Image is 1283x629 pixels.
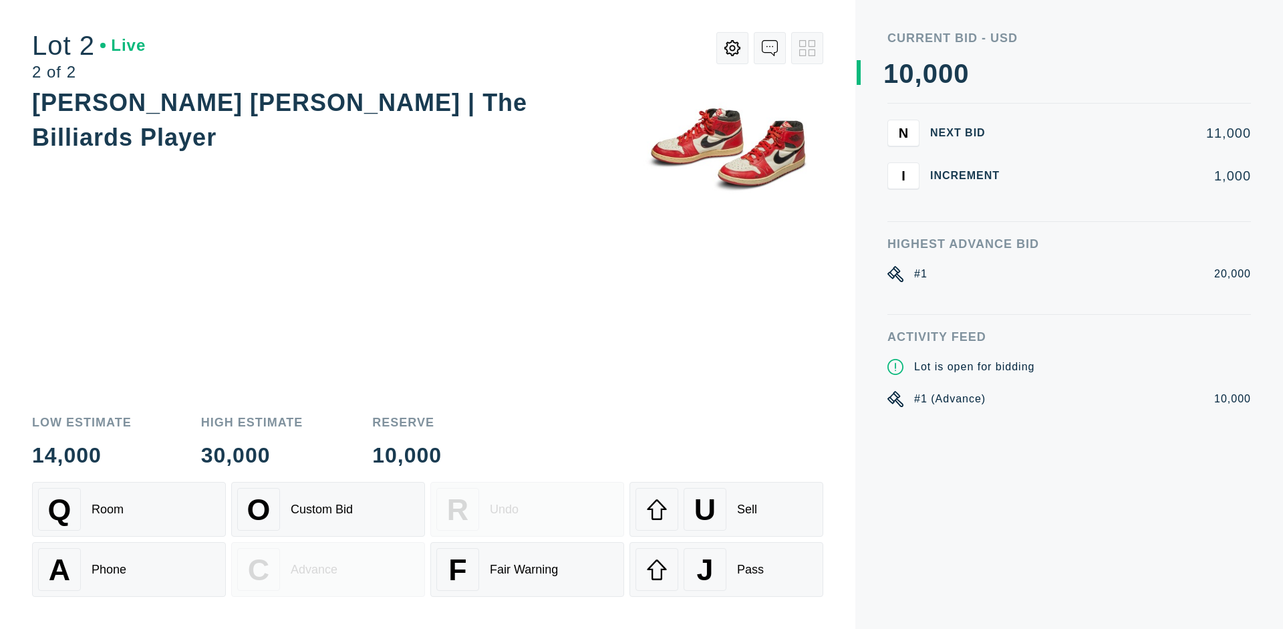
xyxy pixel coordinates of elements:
[291,503,353,517] div: Custom Bid
[901,168,905,183] span: I
[201,416,303,428] div: High Estimate
[92,563,126,577] div: Phone
[938,60,954,87] div: 0
[1021,169,1251,182] div: 1,000
[490,503,519,517] div: Undo
[32,64,146,80] div: 2 of 2
[696,553,713,587] span: J
[930,128,1010,138] div: Next Bid
[291,563,337,577] div: Advance
[1214,391,1251,407] div: 10,000
[92,503,124,517] div: Room
[887,120,919,146] button: N
[231,482,425,537] button: OCustom Bid
[930,170,1010,181] div: Increment
[694,493,716,527] span: U
[248,553,269,587] span: C
[883,60,899,87] div: 1
[247,493,271,527] span: O
[32,445,132,466] div: 14,000
[49,553,70,587] span: A
[887,331,1251,343] div: Activity Feed
[48,493,72,527] span: Q
[629,482,823,537] button: USell
[32,89,527,151] div: [PERSON_NAME] [PERSON_NAME] | The Billiards Player
[32,32,146,59] div: Lot 2
[954,60,969,87] div: 0
[1214,266,1251,282] div: 20,000
[372,445,442,466] div: 10,000
[887,32,1251,44] div: Current Bid - USD
[32,542,226,597] button: APhone
[100,37,146,53] div: Live
[448,553,466,587] span: F
[201,445,303,466] div: 30,000
[914,266,928,282] div: #1
[430,542,624,597] button: FFair Warning
[32,416,132,428] div: Low Estimate
[231,542,425,597] button: CAdvance
[887,238,1251,250] div: Highest Advance Bid
[372,416,442,428] div: Reserve
[899,60,914,87] div: 0
[32,482,226,537] button: QRoom
[1021,126,1251,140] div: 11,000
[915,60,923,328] div: ,
[899,125,908,140] span: N
[923,60,938,87] div: 0
[490,563,558,577] div: Fair Warning
[737,503,757,517] div: Sell
[430,482,624,537] button: RUndo
[629,542,823,597] button: JPass
[737,563,764,577] div: Pass
[447,493,468,527] span: R
[914,391,986,407] div: #1 (Advance)
[914,359,1034,375] div: Lot is open for bidding
[887,162,919,189] button: I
